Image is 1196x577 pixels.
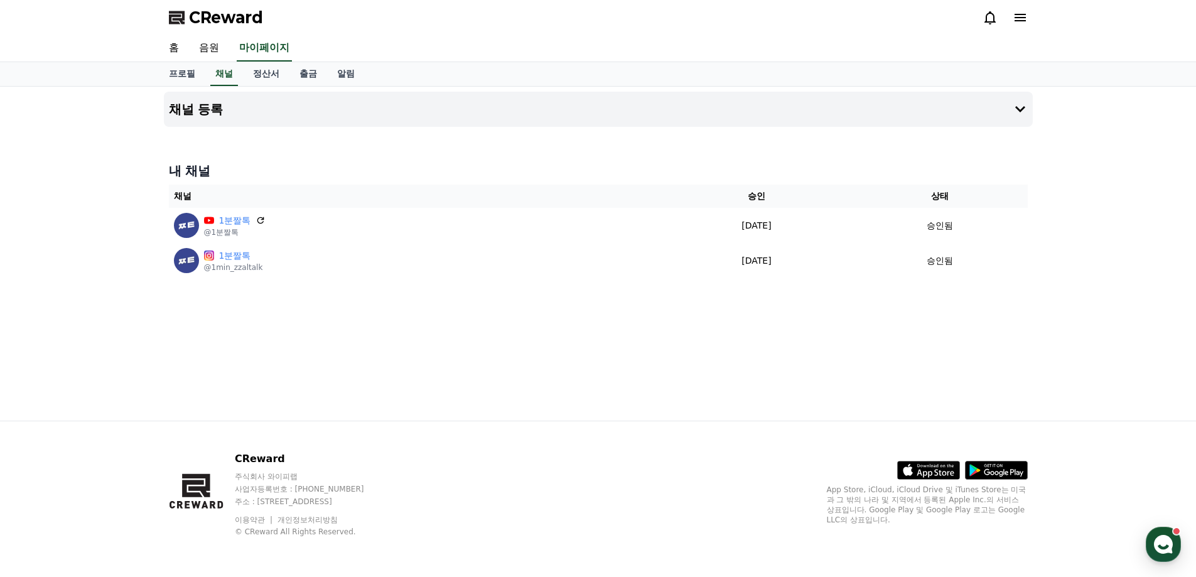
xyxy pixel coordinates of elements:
p: CReward [235,451,388,466]
a: 홈 [4,398,83,429]
p: © CReward All Rights Reserved. [235,527,388,537]
a: 1분짤톡 [219,249,263,262]
p: 사업자등록번호 : [PHONE_NUMBER] [235,484,388,494]
h4: 채널 등록 [169,102,224,116]
p: App Store, iCloud, iCloud Drive 및 iTunes Store는 미국과 그 밖의 나라 및 지역에서 등록된 Apple Inc.의 서비스 상표입니다. Goo... [827,485,1028,525]
span: 홈 [40,417,47,427]
button: 채널 등록 [164,92,1033,127]
a: 채널 [210,62,238,86]
span: 대화 [115,418,130,428]
img: 1분짤톡 [174,213,199,238]
a: 마이페이지 [237,35,292,62]
span: CReward [189,8,263,28]
th: 상태 [852,185,1027,208]
th: 승인 [661,185,853,208]
a: 홈 [159,35,189,62]
p: 승인됨 [927,254,953,267]
a: 정산서 [243,62,289,86]
a: 프로필 [159,62,205,86]
a: 설정 [162,398,241,429]
p: [DATE] [666,254,848,267]
p: @1분짤톡 [204,227,266,237]
a: CReward [169,8,263,28]
span: 설정 [194,417,209,427]
p: 주소 : [STREET_ADDRESS] [235,497,388,507]
a: 대화 [83,398,162,429]
a: 음원 [189,35,229,62]
p: 주식회사 와이피랩 [235,472,388,482]
p: @1min_zzaltalk [204,262,263,272]
a: 출금 [289,62,327,86]
a: 개인정보처리방침 [277,515,338,524]
p: 승인됨 [927,219,953,232]
img: 1분짤톡 [174,248,199,273]
a: 이용약관 [235,515,274,524]
p: [DATE] [666,219,848,232]
th: 채널 [169,185,661,208]
h4: 내 채널 [169,162,1028,180]
a: 알림 [327,62,365,86]
a: 1분짤톡 [219,214,251,227]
